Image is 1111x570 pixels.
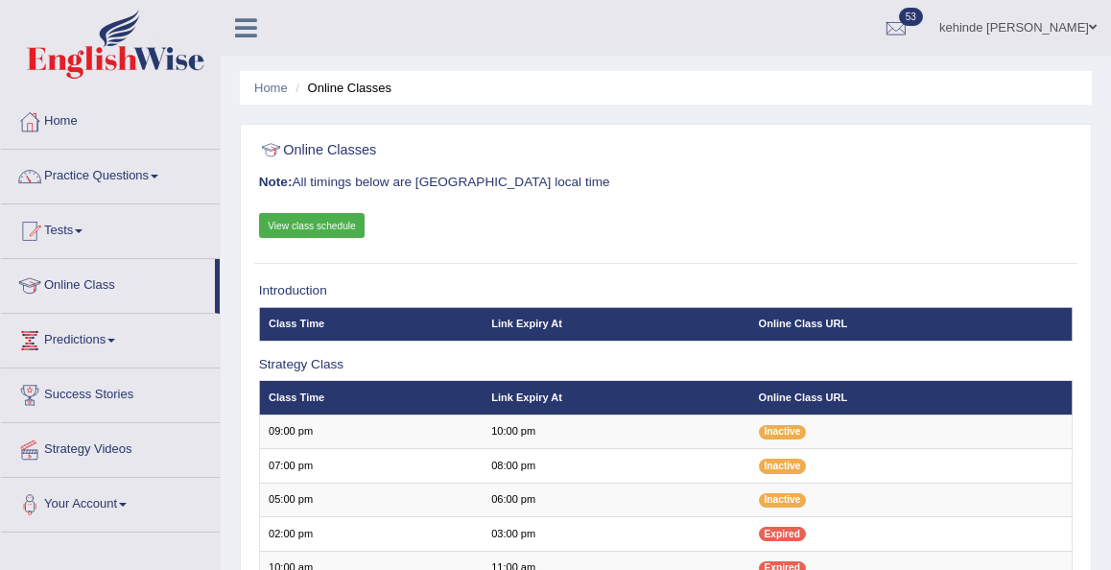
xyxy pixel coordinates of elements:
[259,138,764,163] h2: Online Classes
[259,213,366,238] a: View class schedule
[1,204,220,252] a: Tests
[483,381,749,415] th: Link Expiry At
[759,425,807,439] span: Inactive
[259,381,483,415] th: Class Time
[899,8,923,26] span: 53
[259,307,483,341] th: Class Time
[259,176,1074,190] h3: All timings below are [GEOGRAPHIC_DATA] local time
[259,415,483,448] td: 09:00 pm
[259,358,1074,372] h3: Strategy Class
[1,368,220,416] a: Success Stories
[759,527,806,541] span: Expired
[483,517,749,551] td: 03:00 pm
[483,307,749,341] th: Link Expiry At
[1,259,215,307] a: Online Class
[1,150,220,198] a: Practice Questions
[259,517,483,551] td: 02:00 pm
[1,95,220,143] a: Home
[483,415,749,448] td: 10:00 pm
[759,493,807,508] span: Inactive
[254,81,288,95] a: Home
[259,175,293,189] b: Note:
[291,79,391,97] li: Online Classes
[759,459,807,473] span: Inactive
[1,314,220,362] a: Predictions
[259,483,483,516] td: 05:00 pm
[749,381,1073,415] th: Online Class URL
[483,483,749,516] td: 06:00 pm
[749,307,1073,341] th: Online Class URL
[483,449,749,483] td: 08:00 pm
[1,478,220,526] a: Your Account
[1,423,220,471] a: Strategy Videos
[259,449,483,483] td: 07:00 pm
[259,284,1074,298] h3: Introduction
